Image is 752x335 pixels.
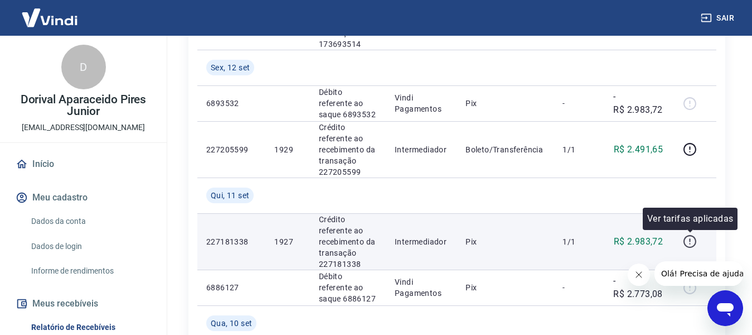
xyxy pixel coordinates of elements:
[206,282,256,293] p: 6886127
[27,235,153,258] a: Dados de login
[613,90,663,117] p: -R$ 2.983,72
[654,261,743,286] iframe: Mensagem da empresa
[465,98,545,109] p: Pix
[562,282,595,293] p: -
[61,45,106,89] div: D
[319,271,377,304] p: Débito referente ao saque 6886127
[211,62,250,73] span: Sex, 12 set
[27,210,153,233] a: Dados da conta
[206,144,256,155] p: 227205599
[13,1,86,35] img: Vindi
[465,282,545,293] p: Pix
[707,290,743,326] iframe: Botão para abrir a janela de mensagens
[614,235,663,248] p: R$ 2.983,72
[27,260,153,283] a: Informe de rendimentos
[698,8,739,28] button: Sair
[274,236,300,247] p: 1927
[628,264,650,286] iframe: Fechar mensagem
[614,143,663,156] p: R$ 2.491,65
[395,144,448,155] p: Intermediador
[9,94,158,117] p: Dorival Aparaceido Pires Junior
[395,276,448,299] p: Vindi Pagamentos
[206,236,256,247] p: 227181338
[562,144,595,155] p: 1/1
[465,236,545,247] p: Pix
[7,8,94,17] span: Olá! Precisa de ajuda?
[319,214,377,270] p: Crédito referente ao recebimento da transação 227181338
[206,98,256,109] p: 6893532
[395,236,448,247] p: Intermediador
[22,122,145,133] p: [EMAIL_ADDRESS][DOMAIN_NAME]
[13,185,153,210] button: Meu cadastro
[319,122,377,178] p: Crédito referente ao recebimento da transação 227205599
[647,212,733,226] p: Ver tarifas aplicadas
[319,87,377,120] p: Débito referente ao saque 6893532
[274,144,300,155] p: 1929
[211,318,252,329] span: Qua, 10 set
[465,144,545,155] p: Boleto/Transferência
[562,236,595,247] p: 1/1
[211,190,249,201] span: Qui, 11 set
[13,152,153,176] a: Início
[395,92,448,114] p: Vindi Pagamentos
[613,274,663,301] p: -R$ 2.773,08
[13,291,153,316] button: Meus recebíveis
[562,98,595,109] p: -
